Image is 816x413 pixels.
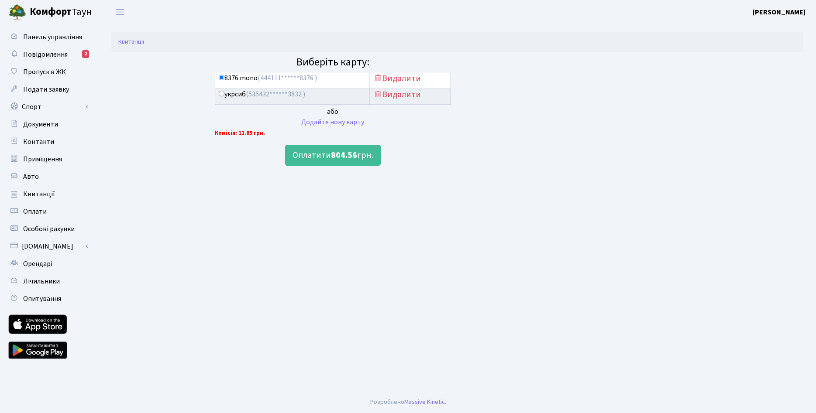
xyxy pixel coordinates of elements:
[4,150,92,168] a: Приміщення
[23,189,55,199] span: Квитанції
[219,73,317,83] label: 8376 mono
[23,67,66,77] span: Пропуск в ЖК
[4,238,92,255] a: [DOMAIN_NAME]
[23,172,39,181] span: Авто
[4,220,92,238] a: Особові рахунки
[370,397,446,407] div: Розроблено .
[23,224,75,234] span: Особові рахунки
[4,168,92,185] a: Авто
[753,7,806,17] a: [PERSON_NAME]
[215,117,451,127] div: Додайте нову карту
[23,154,62,164] span: Приміщення
[4,133,92,150] a: Контакти
[9,3,26,21] img: logo.png
[285,145,381,166] button: Оплатити804.56грн.
[4,63,92,81] a: Пропуск в ЖК
[373,73,447,84] h5: Видалити
[4,116,92,133] a: Документи
[118,37,144,46] a: Квитанції
[23,259,52,269] span: Орендарі
[4,185,92,203] a: Квитанції
[215,56,451,69] h4: Виберіть карту:
[109,5,131,19] button: Переключити навігацію
[4,81,92,98] a: Подати заявку
[23,50,68,59] span: Повідомлення
[373,89,447,100] h5: Видалити
[23,32,82,42] span: Панель управління
[30,5,72,19] b: Комфорт
[23,276,60,286] span: Лічильники
[30,5,92,20] span: Таун
[4,255,92,273] a: Орендарі
[219,89,305,99] label: укрсиб
[4,46,92,63] a: Повідомлення2
[23,119,58,129] span: Документи
[4,28,92,46] a: Панель управління
[4,203,92,220] a: Оплати
[4,98,92,116] a: Спорт
[404,397,445,406] a: Massive Kinetic
[4,273,92,290] a: Лічильники
[23,137,54,147] span: Контакти
[331,149,357,161] b: 804.56
[82,50,89,58] div: 2
[215,106,451,117] div: або
[23,294,61,304] span: Опитування
[23,207,47,216] span: Оплати
[215,129,265,137] b: Комісія: 11.89 грн.
[4,290,92,307] a: Опитування
[23,85,69,94] span: Подати заявку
